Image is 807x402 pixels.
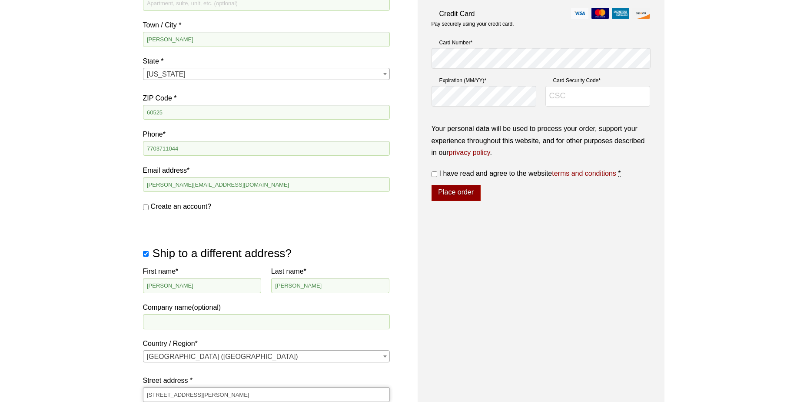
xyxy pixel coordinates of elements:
[439,170,616,177] span: I have read and agree to the website
[143,128,390,140] label: Phone
[151,203,212,210] span: Create an account?
[591,8,609,19] img: mastercard
[143,375,390,386] label: Street address
[432,8,651,20] label: Credit Card
[192,304,221,311] span: (optional)
[432,76,537,85] label: Expiration (MM/YY)
[432,185,481,201] button: Place order
[432,171,437,177] input: I have read and agree to the websiteterms and conditions *
[612,8,629,19] img: amex
[432,123,651,158] p: Your personal data will be used to process your order, support your experience throughout this we...
[153,247,292,260] span: Ship to a different address?
[143,338,390,349] label: Country / Region
[143,68,389,80] span: Illinois
[545,76,651,85] label: Card Security Code
[143,265,390,313] label: Company name
[432,38,651,47] label: Card Number
[143,68,390,80] span: State
[143,204,149,210] input: Create an account?
[143,164,390,176] label: Email address
[143,387,390,402] input: House number and street name
[143,350,390,362] span: Country / Region
[449,149,490,156] a: privacy policy
[552,170,616,177] a: terms and conditions
[632,8,650,19] img: discover
[432,35,651,114] fieldset: Payment Info
[143,55,390,67] label: State
[571,8,588,19] img: visa
[618,170,621,177] abbr: required
[143,265,262,277] label: First name
[271,265,390,277] label: Last name
[143,351,389,363] span: United States (US)
[432,20,651,28] p: Pay securely using your credit card.
[143,251,149,257] input: Ship to a different address?
[143,19,390,31] label: Town / City
[545,86,651,107] input: CSC
[143,92,390,104] label: ZIP Code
